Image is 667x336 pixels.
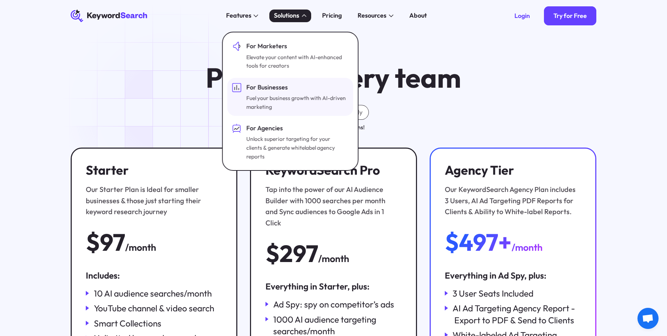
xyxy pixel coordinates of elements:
[246,53,347,70] div: Elevate your content with AI-enhanced tools for creators
[512,240,543,255] div: /month
[318,10,347,22] a: Pricing
[544,6,596,25] a: Try for Free
[86,163,218,178] h3: Starter
[318,251,349,266] div: /month
[265,163,398,178] h3: KeywordSearch Pro
[227,78,353,116] a: For BusinessesFuel your business growth with AI-driven marketing
[637,308,659,329] a: Open chat
[206,63,461,92] h1: Plans for
[226,11,251,20] div: Features
[227,37,353,75] a: For MarketersElevate your content with AI-enhanced tools for creators
[445,230,512,255] div: $497+
[322,11,342,20] div: Pricing
[553,12,587,20] div: Try for Free
[222,32,359,171] nav: Solutions
[125,240,156,255] div: /month
[273,298,394,310] div: Ad Spy: spy on competitor’s ads
[445,269,581,281] div: Everything in Ad Spy, plus:
[246,94,347,111] div: Fuel your business growth with AI-driven marketing
[445,163,577,178] h3: Agency Tier
[409,11,427,20] div: About
[453,287,533,299] div: 3 User Seats Included
[505,6,539,25] a: Login
[246,124,347,133] div: For Agencies
[86,184,218,217] div: Our Starter Plan is Ideal for smaller businesses & those just starting their keyword research jou...
[338,108,363,116] div: Annually
[246,135,347,161] div: Unlock superior targeting for your clients & generate whitelabel agency reports
[265,241,318,266] div: $297
[265,280,402,292] div: Everything in Starter, plus:
[246,42,347,51] div: For Marketers
[94,287,212,299] div: 10 AI audience searches/month
[94,317,161,329] div: Smart Collections
[453,302,581,326] div: AI Ad Targeting Agency Report - Export to PDF & Send to Clients
[274,11,299,20] div: Solutions
[246,83,347,92] div: For Businesses
[86,269,222,281] div: Includes:
[86,230,125,255] div: $97
[265,184,398,228] div: Tap into the power of our AI Audience Builder with 1000 searches per month and Sync audiences to ...
[404,10,431,22] a: About
[319,60,461,95] span: every team
[514,12,530,20] div: Login
[227,119,353,166] a: For AgenciesUnlock superior targeting for your clients & generate whitelabel agency reports
[445,184,577,217] div: Our KeywordSearch Agency Plan includes 3 Users, AI Ad Targeting PDF Reports for Clients & Ability...
[358,11,386,20] div: Resources
[94,302,214,314] div: YouTube channel & video search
